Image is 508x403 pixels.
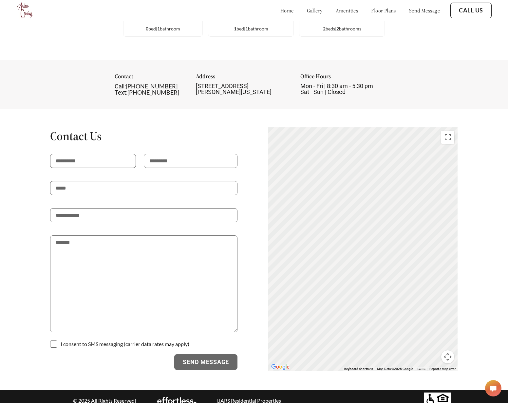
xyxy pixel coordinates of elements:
span: 2 [323,26,326,31]
a: Call Us [459,7,483,14]
button: Call Us [450,3,492,18]
button: Keyboard shortcuts [344,367,373,371]
h1: Contact Us [50,129,237,143]
div: bed s | bathroom s [299,25,385,32]
span: 2 [336,26,339,31]
a: Open this area in Google Maps (opens a new window) [270,363,291,371]
div: Contact [115,73,184,83]
div: Office Hours [300,73,393,83]
a: gallery [307,7,323,14]
span: 1 [234,26,236,31]
img: Google [270,363,291,371]
span: Map Data ©2025 Google [377,367,413,371]
a: [PHONE_NUMBER] [126,82,178,90]
span: Sat - Sun | Closed [300,88,346,95]
span: 0 [146,26,148,31]
div: bed | bathroom [123,25,203,32]
a: [PHONE_NUMBER] [127,89,179,96]
a: send message [409,7,440,14]
a: amenities [336,7,358,14]
span: Text: [115,89,127,96]
a: home [280,7,294,14]
button: Toggle fullscreen view [441,131,454,144]
button: Map camera controls [441,350,454,363]
a: floor plans [371,7,396,14]
span: Call: [115,83,126,90]
div: bed | bathroom [208,25,293,32]
span: 1 [245,26,248,31]
button: Send Message [174,354,237,370]
div: Mon - Fri | 8:30 am - 5:30 pm [300,83,393,95]
img: logo.png [16,2,34,19]
div: Address [196,73,289,83]
div: [STREET_ADDRESS][PERSON_NAME][US_STATE] [196,83,289,95]
a: Report a map error [429,367,456,371]
span: 1 [157,26,160,31]
a: Terms (opens in new tab) [417,367,425,371]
